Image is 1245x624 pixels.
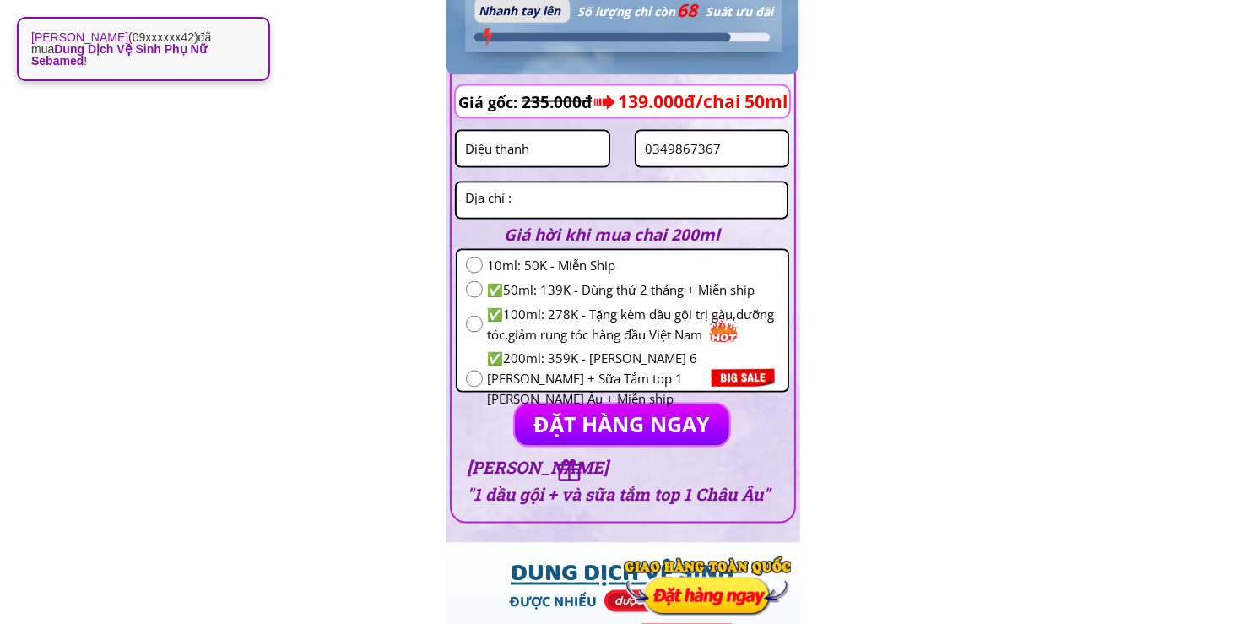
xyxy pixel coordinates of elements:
[487,279,779,300] span: ✅50ml: 139K - Dùng thử 2 tháng + Miễn ship
[479,3,560,19] span: Nhanh tay lên
[618,88,834,117] h3: 139.000đ/chai 50ml
[487,255,779,275] span: 10ml: 50K - Miễn Ship
[515,404,730,446] p: ĐẶT HÀNG NGAY
[31,31,256,67] p: ( ) đã mua !
[505,222,770,247] h2: Giá hời khi mua chai 200ml
[31,30,128,44] strong: [PERSON_NAME]
[461,132,604,166] input: Họ và Tên:
[31,42,207,68] span: Dung Dịch Vệ Sinh Phụ Nữ Sebamed
[522,86,612,118] h3: 235.000đ
[641,132,784,166] input: Số điện thoại:
[608,593,736,610] h3: dược sĩ khuyên dùng
[577,3,773,19] span: Số lượng chỉ còn Suất ưu đãi
[487,349,779,410] span: ✅200ml: 359K - [PERSON_NAME] 6 [PERSON_NAME] + Sữa Tắm top 1 [PERSON_NAME] Âu + Miễn ship
[457,593,648,617] h2: ĐƯỢC NHIỀU
[466,556,779,597] h1: DUNG DỊCH VỆ SINH
[133,30,194,44] span: 09xxxxxx42
[467,454,776,508] h3: [PERSON_NAME] "1 dầu gội + và sữa tắm top 1 Châu Âu"
[487,304,779,345] span: ✅100ml: 278K - Tặng kèm dầu gội trị gàu,dưỡng tóc,giảm rụng tóc hàng đầu Việt Nam
[458,90,523,115] h3: Giá gốc:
